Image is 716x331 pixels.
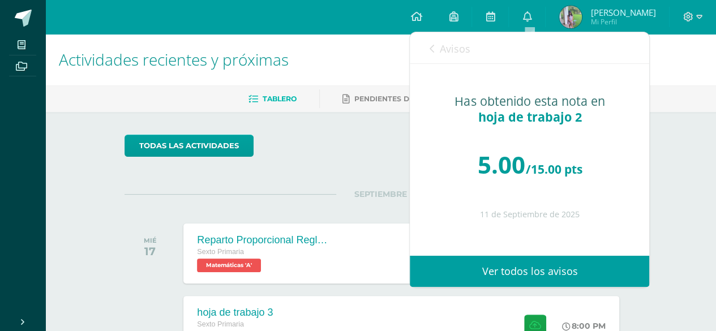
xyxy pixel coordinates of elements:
span: hoja de trabajo 2 [478,109,581,125]
div: MIÉ [144,237,157,244]
span: Actividades recientes y próximas [59,49,289,70]
div: 17 [144,244,157,258]
a: Pendientes de entrega [342,90,451,108]
span: Sexto Primaria [197,248,244,256]
span: Mi Perfil [590,17,655,27]
span: Tablero [263,94,297,103]
div: Has obtenido esta nota en [432,93,627,125]
span: Sexto Primaria [197,320,244,328]
span: [PERSON_NAME] [590,7,655,18]
div: 11 de Septiembre de 2025 [432,210,627,220]
div: Reparto Proporcional Regla de Tres Directa Regla de Tres Indirecta [197,234,333,246]
span: /15.00 pts [525,161,582,177]
span: Avisos [440,42,470,55]
img: b917487cde0d3f56440323a05a79c2ba.png [559,6,582,28]
div: 8:00 PM [562,321,606,331]
a: Tablero [248,90,297,108]
a: todas las Actividades [125,135,254,157]
span: SEPTIEMBRE [336,189,425,199]
span: Matemáticas 'A' [197,259,261,272]
a: Ver todos los avisos [410,256,649,287]
span: 5.00 [477,148,525,180]
div: hoja de trabajo 3 [197,307,282,319]
span: Pendientes de entrega [354,94,451,103]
